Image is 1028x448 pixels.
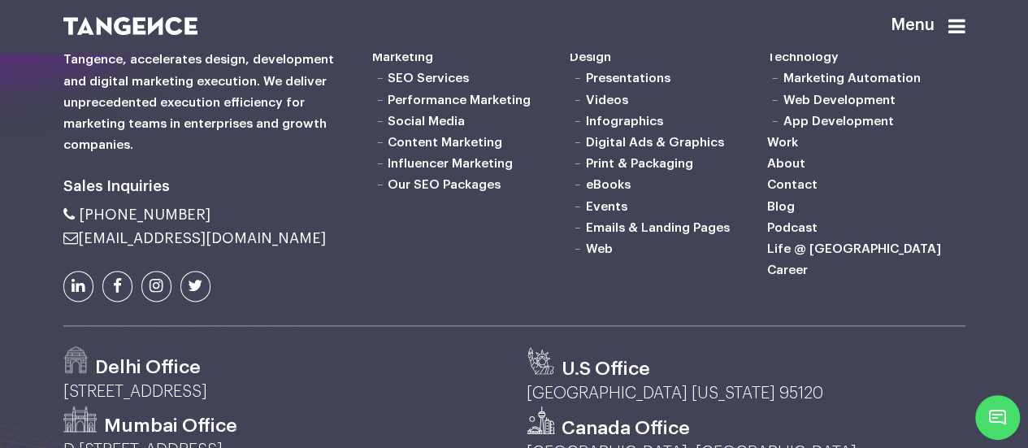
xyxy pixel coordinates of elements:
[767,157,805,170] a: About
[585,200,627,213] a: Events
[783,115,894,128] a: App Development
[104,414,237,438] h3: Mumbai Office
[783,94,896,107] a: Web Development
[63,406,98,432] img: Path-530.png
[527,381,965,406] p: [GEOGRAPHIC_DATA] [US_STATE] 95120
[570,46,767,67] h6: Design
[63,380,502,404] p: [STREET_ADDRESS]
[767,200,795,213] a: Blog
[95,355,201,380] h3: Delhi Office
[562,357,650,381] h3: U.S Office
[388,72,469,85] a: SEO Services
[767,242,941,255] a: Life @ [GEOGRAPHIC_DATA]
[585,221,729,234] a: Emails & Landing Pages
[585,72,670,85] a: Presentations
[63,49,348,155] h6: Tangence, accelerates design, development and digital marketing execution. We deliver unprecedent...
[783,72,921,85] a: Marketing Automation
[585,157,692,170] a: Print & Packaging
[585,115,662,128] a: Infographics
[767,178,818,191] a: Contact
[388,178,501,191] a: Our SEO Packages
[372,46,570,67] h6: Marketing
[63,231,326,246] a: [EMAIL_ADDRESS][DOMAIN_NAME]
[767,136,798,149] a: Work
[527,346,555,375] img: us.svg
[585,94,627,107] a: Videos
[388,94,531,107] a: Performance Marketing
[585,136,723,149] a: Digital Ads & Graphics
[63,174,348,200] h6: Sales Inquiries
[767,46,965,67] h6: Technology
[79,207,210,222] span: [PHONE_NUMBER]
[63,346,89,373] img: Path-529.png
[767,221,818,234] a: Podcast
[585,178,630,191] a: eBooks
[527,406,555,434] img: canada.svg
[388,157,513,170] a: Influencer Marketing
[562,416,690,441] h3: Canada Office
[388,115,465,128] a: Social Media
[63,207,210,222] a: [PHONE_NUMBER]
[585,242,612,255] a: Web
[388,136,502,149] a: Content Marketing
[975,395,1020,440] span: Chat Widget
[767,263,808,276] a: Career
